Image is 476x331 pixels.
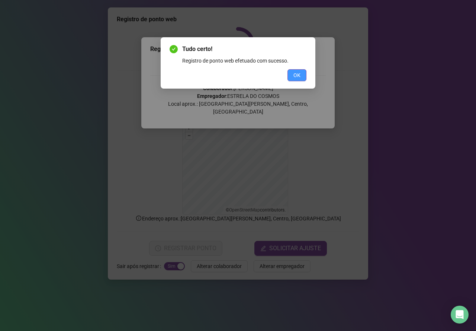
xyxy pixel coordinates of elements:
span: Tudo certo! [182,45,306,54]
button: OK [287,69,306,81]
span: OK [293,71,300,79]
span: check-circle [170,45,178,53]
div: Open Intercom Messenger [451,306,469,324]
div: Registro de ponto web efetuado com sucesso. [182,57,306,65]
